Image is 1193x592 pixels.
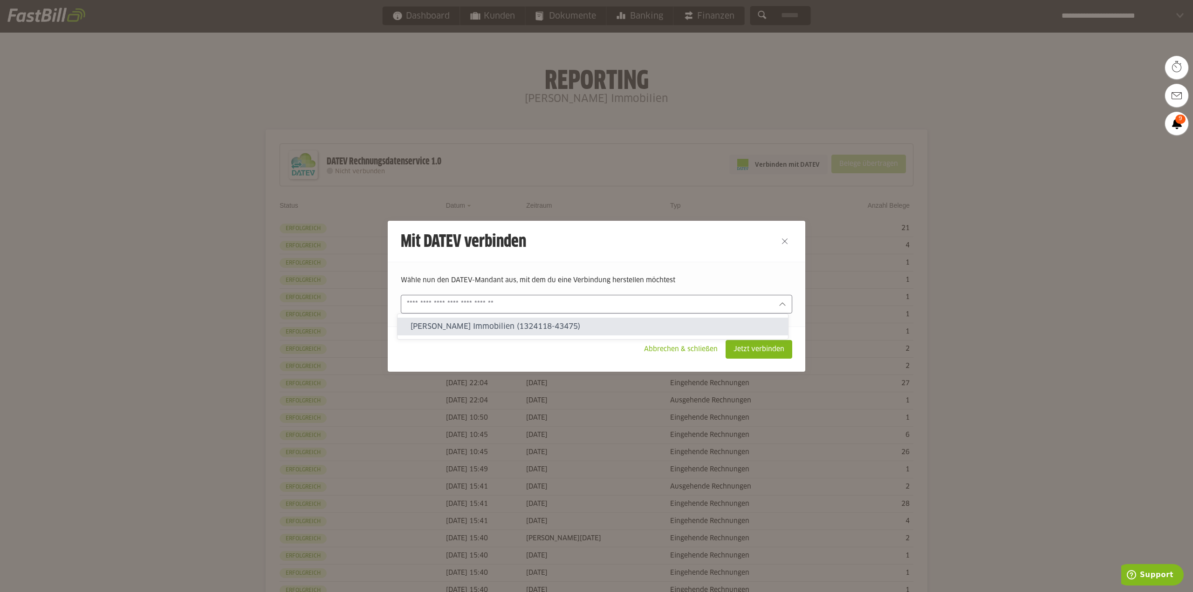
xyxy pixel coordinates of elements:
a: 9 [1165,112,1188,135]
sl-button: Jetzt verbinden [726,340,792,359]
p: Wähle nun den DATEV-Mandant aus, mit dem du eine Verbindung herstellen möchtest [401,275,792,286]
sl-option: [PERSON_NAME] Immobilien (1324118-43475) [398,318,788,335]
sl-button: Abbrechen & schließen [636,340,726,359]
iframe: Öffnet ein Widget, in dem Sie weitere Informationen finden [1121,564,1184,587]
span: 9 [1175,115,1186,124]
